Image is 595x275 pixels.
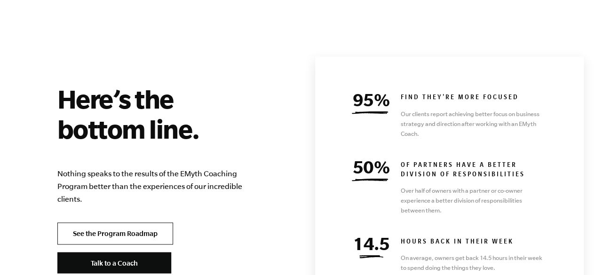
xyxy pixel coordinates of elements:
span: 95% [353,89,390,109]
h6: find they're more focused [401,94,547,103]
p: Over half of owners with a partner or co-owner experience a better division of responsibilities b... [401,185,547,215]
h2: Here’s the bottom line. [57,84,255,144]
p: Nothing speaks to the results of the EMyth Coaching Program better than the experiences of our in... [57,167,255,205]
a: See the Program Roadmap [57,222,173,245]
span: 50% [353,157,390,176]
div: Widget de chat [548,230,595,275]
h6: HOURS BACK IN THEIR WEEK [401,237,547,247]
iframe: Chat Widget [548,230,595,275]
span: 14.5 [353,233,389,253]
span: Talk to a Coach [91,259,138,267]
p: Our clients report achieving better focus on business strategy and direction after working with a... [401,109,547,138]
h6: OF PARTNERS HAVE A BETTER DIVISION OF RESPONSIBILITIES [401,161,547,180]
p: On average, owners get back 14.5 hours in their week to spend doing the things they love. [401,252,547,272]
a: Talk to a Coach [57,252,171,273]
